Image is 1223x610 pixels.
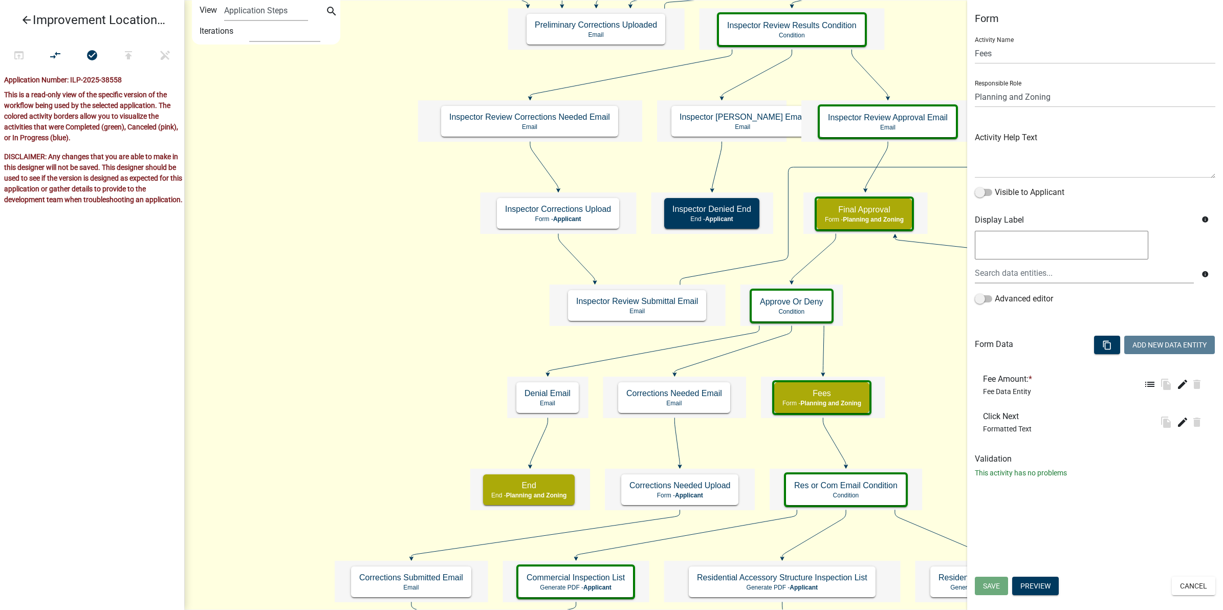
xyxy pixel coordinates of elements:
button: Save [975,577,1008,595]
p: This is a read-only view of the specific version of the workflow being used by the selected appli... [4,90,184,143]
div: Application Number: ILP-2025-38558 [4,75,184,90]
p: Email [680,123,805,130]
p: End - [672,215,751,223]
h6: Form Data [975,339,1013,349]
h5: Inspector Corrections Upload [505,204,611,214]
label: Visible to Applicant [975,186,1064,199]
label: Advanced editor [975,293,1053,305]
h5: Fees [782,388,861,398]
button: file_copy [1158,376,1174,393]
i: edit_off [159,49,171,63]
p: This activity has no problems [975,468,1215,478]
wm-modal-confirm: Bulk Actions [1094,341,1120,350]
button: Auto Layout [37,45,74,67]
h5: Corrections Needed Email [626,388,722,398]
h6: Fee Amount: [983,374,1036,384]
p: Email [626,400,722,407]
p: Email [449,123,610,130]
h5: Corrections Submitted Email [359,573,463,582]
button: Test Workflow [1,45,37,67]
h5: Res or Com Email Condition [794,481,898,490]
p: Email [525,400,571,407]
h5: Residential Accessory Structure Inspection List [697,573,867,582]
button: Save [147,45,184,67]
h5: Form [975,12,1215,25]
i: publish [122,49,135,63]
p: Generate PDF - [938,584,1034,591]
button: Preview [1012,577,1059,595]
p: Email [359,584,463,591]
h5: Preliminary Corrections Uploaded [535,20,657,30]
p: Form - [782,400,861,407]
button: file_copy [1158,414,1174,430]
span: Planning and Zoning [506,492,567,499]
i: compare_arrows [50,49,62,63]
span: Applicant [790,584,818,591]
span: Applicant [705,215,733,223]
wm-modal-confirm: Delete [1191,376,1207,393]
button: No problems [74,45,111,67]
i: info [1202,271,1209,278]
i: open_in_browser [13,49,25,63]
span: Formatted Text [983,425,1032,433]
p: Generate PDF - [527,584,625,591]
button: Publish [110,45,147,67]
h5: Final Approval [825,205,904,214]
h5: Corrections Needed Upload [629,481,730,490]
span: Planning and Zoning [843,216,904,223]
button: content_copy [1094,336,1120,354]
button: Add New Data Entity [1124,336,1215,354]
p: Email [576,308,698,315]
h6: Display Label [975,215,1194,225]
h5: End [491,481,566,490]
i: delete [1191,378,1203,390]
h6: Validation [975,454,1215,464]
span: Save [983,582,1000,590]
p: Generate PDF - [697,584,867,591]
h5: Denial Email [525,388,571,398]
h5: Commercial Inspection List [527,573,625,582]
p: Condition [760,308,823,315]
button: list [1142,376,1158,393]
span: Applicant [675,492,703,499]
p: Condition [727,32,857,39]
h5: Inspector Review Corrections Needed Email [449,112,610,122]
h5: Inspector Review Approval Email [828,113,948,122]
wm-modal-confirm: Delete [1191,414,1207,430]
h5: Approve Or Deny [760,297,823,307]
button: delete [1191,414,1207,430]
span: Applicant [553,215,581,223]
i: check_circle [86,49,98,63]
p: Form - [825,216,904,223]
input: Search data entities... [975,263,1194,284]
p: Form - [505,215,611,223]
i: list [1144,378,1156,390]
span: Planning and Zoning [800,400,861,407]
h5: Residential Inspection List [938,573,1034,582]
p: End - [491,492,566,499]
i: delete [1191,416,1203,428]
i: info [1202,216,1209,223]
button: edit [1174,376,1191,393]
i: file_copy [1160,416,1172,428]
h6: Click Next [983,411,1032,421]
span: Fee Data Entity [983,387,1031,396]
button: search [323,4,340,20]
h5: Inspector [PERSON_NAME] Email [680,112,805,122]
i: search [325,5,338,19]
div: Workflow actions [1,45,184,70]
p: Email [828,124,948,131]
i: edit [1176,416,1189,428]
p: Form - [629,492,730,499]
button: delete [1191,376,1207,393]
button: edit [1174,414,1191,430]
p: DISCLAIMER: Any changes that you are able to make in this designer will not be saved. This design... [4,151,184,205]
label: Iterations [200,21,233,41]
p: Email [535,31,657,38]
h5: Inspector Denied End [672,204,751,214]
h5: Inspector Review Results Condition [727,20,857,30]
i: file_copy [1160,378,1172,390]
i: arrow_back [20,14,33,28]
span: Applicant [583,584,611,591]
a: Improvement Location Permit [8,8,168,32]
